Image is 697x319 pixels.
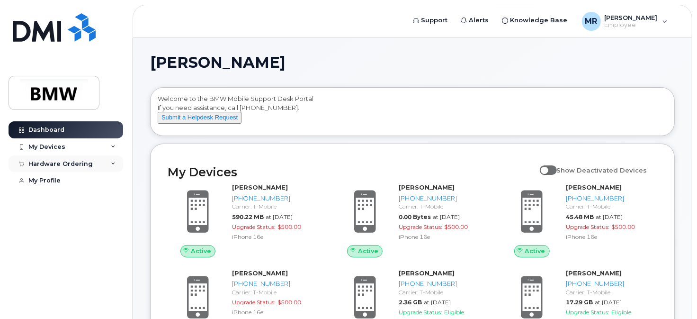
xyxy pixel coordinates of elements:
[540,161,547,169] input: Show Deactivated Devices
[168,165,535,179] h2: My Devices
[158,113,241,121] a: Submit a Helpdesk Request
[566,183,622,191] strong: [PERSON_NAME]
[445,309,465,316] span: Eligible
[557,166,647,174] span: Show Deactivated Devices
[232,223,276,230] span: Upgrade Status:
[232,202,320,210] div: Carrier: T-Mobile
[158,112,241,124] button: Submit a Helpdesk Request
[566,309,609,316] span: Upgrade Status:
[566,288,653,296] div: Carrier: T-Mobile
[566,202,653,210] div: Carrier: T-Mobile
[232,269,288,277] strong: [PERSON_NAME]
[232,183,288,191] strong: [PERSON_NAME]
[399,288,487,296] div: Carrier: T-Mobile
[433,213,460,220] span: at [DATE]
[566,223,609,230] span: Upgrade Status:
[399,269,455,277] strong: [PERSON_NAME]
[232,213,264,220] span: 590.22 MB
[399,202,487,210] div: Carrier: T-Mobile
[656,278,690,312] iframe: Messenger Launcher
[232,279,320,288] div: [PHONE_NUMBER]
[232,299,276,306] span: Upgrade Status:
[566,194,653,203] div: [PHONE_NUMBER]
[566,269,622,277] strong: [PERSON_NAME]
[266,213,293,220] span: at [DATE]
[232,194,320,203] div: [PHONE_NUMBER]
[424,299,451,306] span: at [DATE]
[150,55,286,70] span: [PERSON_NAME]
[399,183,455,191] strong: [PERSON_NAME]
[611,223,635,230] span: $500.00
[158,94,667,132] div: Welcome to the BMW Mobile Support Desk Portal If you need assistance, call [PHONE_NUMBER].
[399,279,487,288] div: [PHONE_NUMBER]
[358,246,378,255] span: Active
[501,183,657,257] a: Active[PERSON_NAME][PHONE_NUMBER]Carrier: T-Mobile45.48 MBat [DATE]Upgrade Status:$500.00iPhone 16e
[399,309,443,316] span: Upgrade Status:
[566,299,593,306] span: 17.29 GB
[335,183,491,257] a: Active[PERSON_NAME][PHONE_NUMBER]Carrier: T-Mobile0.00 Bytesat [DATE]Upgrade Status:$500.00iPhone...
[191,246,211,255] span: Active
[232,288,320,296] div: Carrier: T-Mobile
[399,299,422,306] span: 2.36 GB
[566,233,653,241] div: iPhone 16e
[168,183,323,257] a: Active[PERSON_NAME][PHONE_NUMBER]Carrier: T-Mobile590.22 MBat [DATE]Upgrade Status:$500.00iPhone 16e
[596,213,623,220] span: at [DATE]
[399,233,487,241] div: iPhone 16e
[611,309,631,316] span: Eligible
[566,213,594,220] span: 45.48 MB
[277,299,301,306] span: $500.00
[399,213,431,220] span: 0.00 Bytes
[445,223,468,230] span: $500.00
[277,223,301,230] span: $500.00
[399,194,487,203] div: [PHONE_NUMBER]
[399,223,443,230] span: Upgrade Status:
[566,279,653,288] div: [PHONE_NUMBER]
[232,233,320,241] div: iPhone 16e
[525,246,545,255] span: Active
[595,299,622,306] span: at [DATE]
[232,308,320,316] div: iPhone 16e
